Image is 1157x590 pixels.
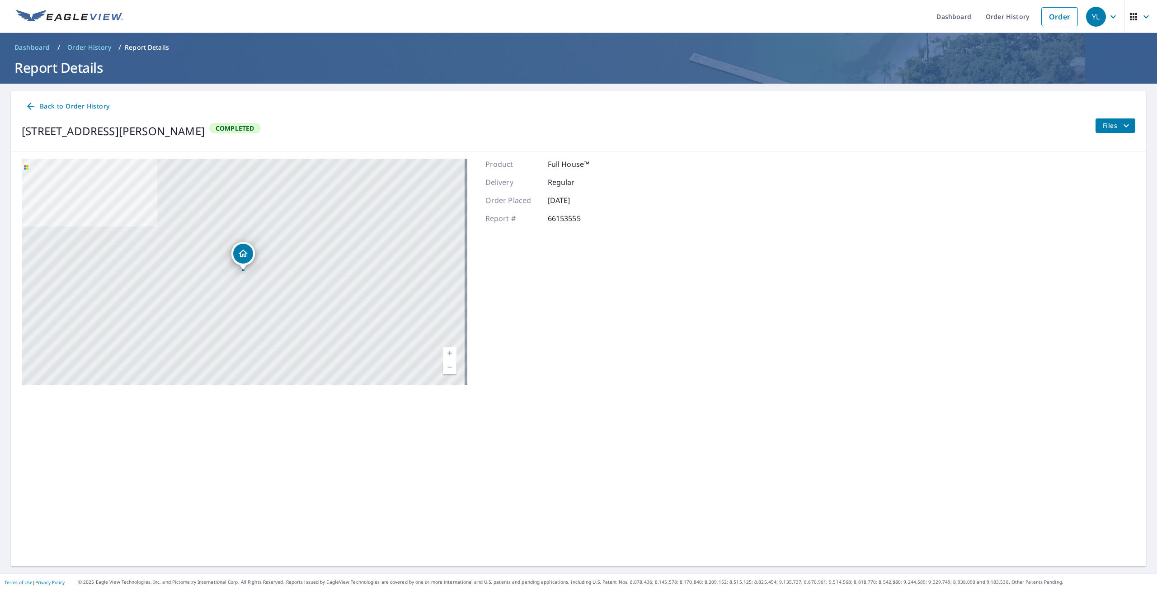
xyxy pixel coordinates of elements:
[548,195,602,206] p: [DATE]
[64,40,115,55] a: Order History
[485,159,540,170] p: Product
[548,213,602,224] p: 66153555
[485,195,540,206] p: Order Placed
[231,242,255,270] div: Dropped pin, building 1, Residential property, 409 S Carl St Siloam Springs, AR 72761
[548,159,602,170] p: Full House™
[22,123,205,139] div: [STREET_ADDRESS][PERSON_NAME]
[25,101,109,112] span: Back to Order History
[16,10,123,24] img: EV Logo
[485,213,540,224] p: Report #
[78,579,1152,585] p: © 2025 Eagle View Technologies, Inc. and Pictometry International Corp. All Rights Reserved. Repo...
[1095,118,1135,133] button: filesDropdownBtn-66153555
[548,177,602,188] p: Regular
[11,40,1146,55] nav: breadcrumb
[5,579,33,585] a: Terms of Use
[35,579,65,585] a: Privacy Policy
[67,43,111,52] span: Order History
[57,42,60,53] li: /
[443,347,456,360] a: Current Level 17, Zoom In
[485,177,540,188] p: Delivery
[5,580,65,585] p: |
[125,43,169,52] p: Report Details
[118,42,121,53] li: /
[11,40,54,55] a: Dashboard
[14,43,50,52] span: Dashboard
[1103,120,1132,131] span: Files
[443,360,456,374] a: Current Level 17, Zoom Out
[22,98,113,115] a: Back to Order History
[1086,7,1106,27] div: YL
[11,58,1146,77] h1: Report Details
[1041,7,1078,26] a: Order
[210,124,260,132] span: Completed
